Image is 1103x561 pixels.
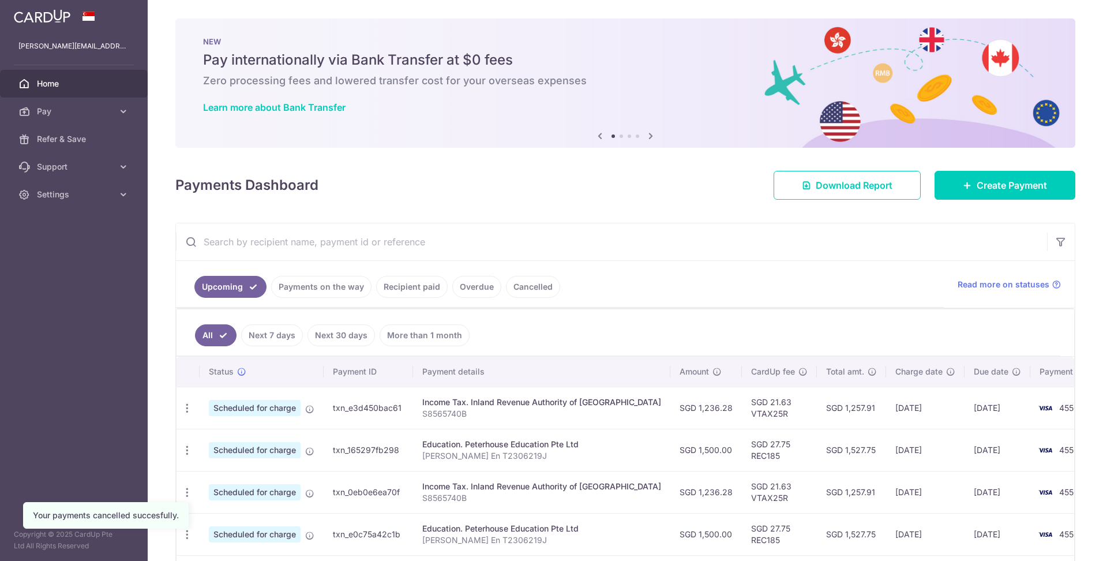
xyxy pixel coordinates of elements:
img: Bank Card [1034,485,1057,499]
td: [DATE] [886,513,965,555]
p: [PERSON_NAME] En T2306219J [422,450,661,462]
span: Scheduled for charge [209,484,301,500]
td: SGD 1,500.00 [670,513,742,555]
td: SGD 1,527.75 [817,513,886,555]
span: Scheduled for charge [209,442,301,458]
a: Payments on the way [271,276,372,298]
span: Read more on statuses [958,279,1049,290]
td: SGD 1,236.28 [670,387,742,429]
th: Payment ID [324,357,413,387]
td: SGD 27.75 REC185 [742,429,817,471]
td: txn_165297fb298 [324,429,413,471]
a: Upcoming [194,276,267,298]
a: Read more on statuses [958,279,1061,290]
td: SGD 1,257.91 [817,387,886,429]
span: Create Payment [977,178,1047,192]
td: [DATE] [965,429,1030,471]
td: txn_0eb0e6ea70f [324,471,413,513]
div: Your payments cancelled succesfully. [33,510,179,521]
span: Charge date [895,366,943,377]
img: Bank Card [1034,401,1057,415]
span: Download Report [816,178,892,192]
a: Download Report [774,171,921,200]
h6: Zero processing fees and lowered transfer cost for your overseas expenses [203,74,1048,88]
span: Settings [37,189,113,200]
span: 4556 [1059,445,1079,455]
img: Bank Card [1034,443,1057,457]
td: txn_e0c75a42c1b [324,513,413,555]
span: Total amt. [826,366,864,377]
th: Payment details [413,357,670,387]
span: Due date [974,366,1008,377]
span: Status [209,366,234,377]
img: Bank transfer banner [175,18,1075,148]
a: More than 1 month [380,324,470,346]
td: SGD 21.63 VTAX25R [742,471,817,513]
td: SGD 1,257.91 [817,471,886,513]
a: Learn more about Bank Transfer [203,102,346,113]
span: 4556 [1059,403,1079,413]
div: Education. Peterhouse Education Pte Ltd [422,439,661,450]
td: SGD 1,527.75 [817,429,886,471]
td: [DATE] [965,471,1030,513]
span: Pay [37,106,113,117]
span: Home [37,78,113,89]
td: txn_e3d450bac61 [324,387,413,429]
td: [DATE] [886,471,965,513]
a: Recipient paid [376,276,448,298]
span: 4556 [1059,487,1079,497]
a: Cancelled [506,276,560,298]
span: Amount [680,366,709,377]
a: Next 30 days [307,324,375,346]
td: [DATE] [965,513,1030,555]
td: [DATE] [886,387,965,429]
p: [PERSON_NAME] En T2306219J [422,534,661,546]
td: SGD 21.63 VTAX25R [742,387,817,429]
div: Education. Peterhouse Education Pte Ltd [422,523,661,534]
p: [PERSON_NAME][EMAIL_ADDRESS][DOMAIN_NAME] [18,40,129,52]
img: CardUp [14,9,70,23]
a: Create Payment [935,171,1075,200]
td: SGD 1,500.00 [670,429,742,471]
p: NEW [203,37,1048,46]
p: S8565740B [422,492,661,504]
span: CardUp fee [751,366,795,377]
td: SGD 27.75 REC185 [742,513,817,555]
div: Income Tax. Inland Revenue Authority of [GEOGRAPHIC_DATA] [422,397,661,408]
h4: Payments Dashboard [175,175,318,196]
span: Refer & Save [37,133,113,145]
input: Search by recipient name, payment id or reference [176,223,1047,260]
td: SGD 1,236.28 [670,471,742,513]
p: S8565740B [422,408,661,420]
a: Overdue [452,276,501,298]
td: [DATE] [886,429,965,471]
span: Scheduled for charge [209,400,301,416]
div: Income Tax. Inland Revenue Authority of [GEOGRAPHIC_DATA] [422,481,661,492]
td: [DATE] [965,387,1030,429]
h5: Pay internationally via Bank Transfer at $0 fees [203,51,1048,69]
a: Next 7 days [241,324,303,346]
span: Support [37,161,113,173]
span: Scheduled for charge [209,526,301,543]
a: All [195,324,237,346]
